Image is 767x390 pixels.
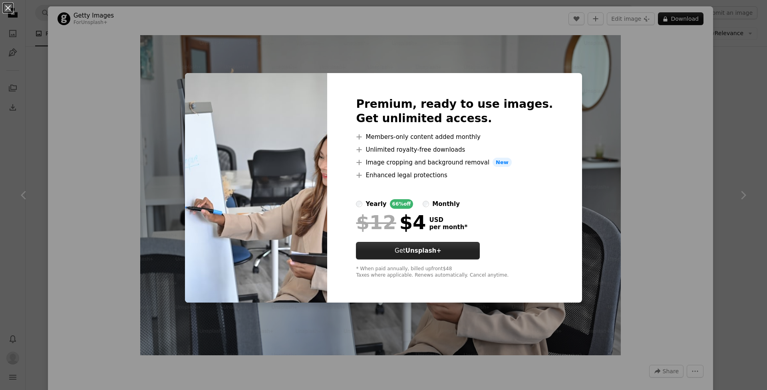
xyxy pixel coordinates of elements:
[429,224,467,231] span: per month *
[185,73,327,303] img: premium_photo-1661771621513-2d80de9f69cf
[390,199,413,209] div: 66% off
[366,199,386,209] div: yearly
[493,158,512,167] span: New
[429,216,467,224] span: USD
[405,247,441,254] strong: Unsplash+
[356,97,553,126] h2: Premium, ready to use images. Get unlimited access.
[356,170,553,180] li: Enhanced legal protections
[356,132,553,142] li: Members-only content added monthly
[356,201,362,207] input: yearly66%off
[423,201,429,207] input: monthly
[432,199,460,209] div: monthly
[356,212,426,233] div: $4
[356,212,396,233] span: $12
[356,242,480,259] a: GetUnsplash+
[356,145,553,154] li: Unlimited royalty-free downloads
[356,266,553,279] div: * When paid annually, billed upfront $48 Taxes where applicable. Renews automatically. Cancel any...
[356,158,553,167] li: Image cropping and background removal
